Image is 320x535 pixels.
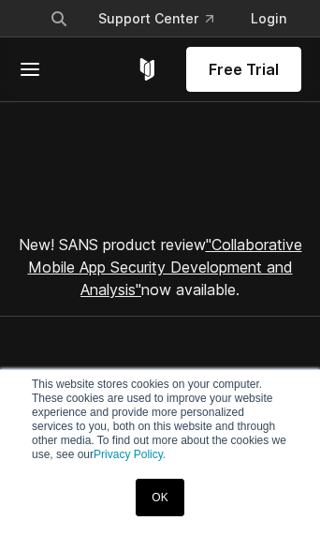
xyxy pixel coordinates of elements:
button: Search [42,2,76,36]
span: New! SANS product review now available. [19,235,302,299]
a: Corellium Home [136,58,159,81]
span: Free Trial [209,58,279,81]
a: Privacy Policy. [94,448,166,461]
a: Support Center [83,2,228,36]
a: Login [236,2,301,36]
a: OK [136,479,183,516]
a: Free Trial [186,47,301,92]
div: Navigation Menu [35,2,301,36]
p: This website stores cookies on your computer. These cookies are used to improve your website expe... [32,378,288,462]
a: "Collaborative Mobile App Security Development and Analysis" [28,235,302,299]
